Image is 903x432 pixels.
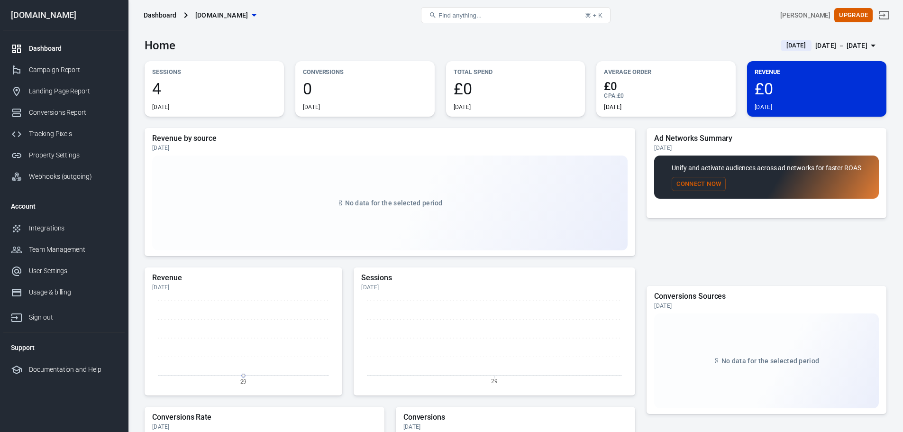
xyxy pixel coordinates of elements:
[29,365,117,375] div: Documentation and Help
[783,41,810,50] span: [DATE]
[152,413,377,422] h5: Conversions Rate
[29,223,117,233] div: Integrations
[604,67,728,77] p: Average Order
[672,177,726,192] button: Connect Now
[755,81,879,97] span: £0
[361,273,628,283] h5: Sessions
[152,134,628,143] h5: Revenue by source
[491,378,498,385] tspan: 29
[3,123,125,145] a: Tracking Pixels
[29,150,117,160] div: Property Settings
[29,172,117,182] div: Webhooks (outgoing)
[3,102,125,123] a: Conversions Report
[454,103,471,111] div: [DATE]
[29,108,117,118] div: Conversions Report
[152,81,276,97] span: 4
[152,67,276,77] p: Sessions
[654,302,879,310] div: [DATE]
[303,81,427,97] span: 0
[195,9,248,21] span: stevedoran.co.uk
[345,199,443,207] span: No data for the selected period
[3,303,125,328] a: Sign out
[773,38,886,54] button: [DATE][DATE] － [DATE]
[3,282,125,303] a: Usage & billing
[152,273,335,283] h5: Revenue
[654,144,879,152] div: [DATE]
[654,134,879,143] h5: Ad Networks Summary
[815,40,867,52] div: [DATE] － [DATE]
[617,92,624,99] span: £0
[454,81,578,97] span: £0
[152,103,170,111] div: [DATE]
[403,423,628,431] div: [DATE]
[755,103,772,111] div: [DATE]
[3,239,125,260] a: Team Management
[780,10,830,20] div: Account id: uKLIv9bG
[3,336,125,359] li: Support
[29,129,117,139] div: Tracking Pixels
[3,38,125,59] a: Dashboard
[303,103,320,111] div: [DATE]
[192,7,260,24] button: [DOMAIN_NAME]
[29,245,117,255] div: Team Management
[3,81,125,102] a: Landing Page Report
[834,8,873,23] button: Upgrade
[152,144,628,152] div: [DATE]
[672,163,861,173] p: Unify and activate audiences across ad networks for faster ROAS
[654,292,879,301] h5: Conversions Sources
[873,4,895,27] a: Sign out
[144,10,176,20] div: Dashboard
[3,166,125,187] a: Webhooks (outgoing)
[29,313,117,322] div: Sign out
[152,284,335,291] div: [DATE]
[29,287,117,297] div: Usage & billing
[604,81,728,92] span: £0
[3,145,125,166] a: Property Settings
[3,11,125,19] div: [DOMAIN_NAME]
[403,413,628,422] h5: Conversions
[604,103,621,111] div: [DATE]
[3,218,125,239] a: Integrations
[438,12,482,19] span: Find anything...
[585,12,602,19] div: ⌘ + K
[29,44,117,54] div: Dashboard
[3,59,125,81] a: Campaign Report
[29,65,117,75] div: Campaign Report
[145,39,175,52] h3: Home
[152,423,377,431] div: [DATE]
[303,67,427,77] p: Conversions
[755,67,879,77] p: Revenue
[721,357,819,365] span: No data for the selected period
[3,260,125,282] a: User Settings
[454,67,578,77] p: Total Spend
[604,92,617,99] span: CPA :
[361,284,628,291] div: [DATE]
[240,378,247,385] tspan: 29
[29,266,117,276] div: User Settings
[3,195,125,218] li: Account
[29,86,117,96] div: Landing Page Report
[421,7,611,23] button: Find anything...⌘ + K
